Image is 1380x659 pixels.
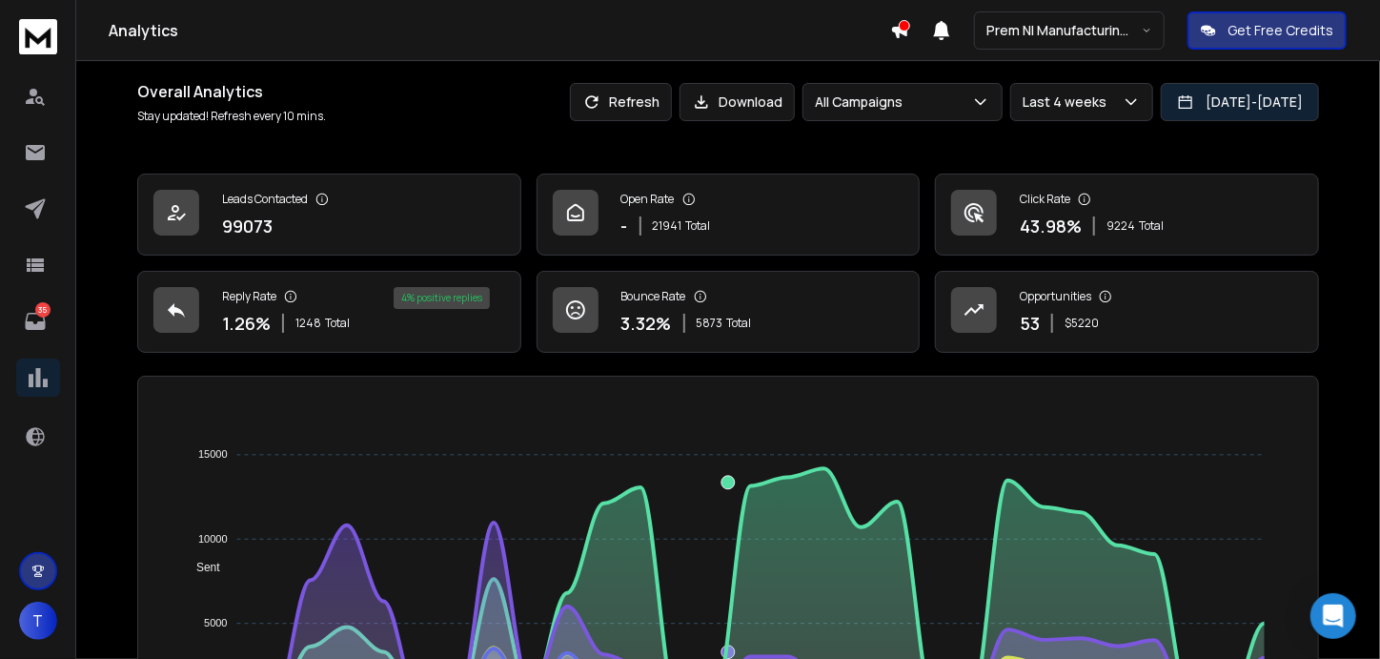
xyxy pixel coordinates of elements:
[19,602,57,640] button: T
[222,289,276,304] p: Reply Rate
[621,289,686,304] p: Bounce Rate
[137,80,326,103] h1: Overall Analytics
[1228,21,1333,40] p: Get Free Credits
[621,192,675,207] p: Open Rate
[16,302,54,340] a: 35
[394,287,490,309] div: 4 % positive replies
[570,83,672,121] button: Refresh
[222,192,308,207] p: Leads Contacted
[727,316,752,331] span: Total
[719,93,782,112] p: Download
[222,310,271,337] p: 1.26 %
[325,316,350,331] span: Total
[686,218,711,234] span: Total
[537,271,921,353] a: Bounce Rate3.32%5873Total
[137,174,521,256] a: Leads Contacted99073
[621,310,672,337] p: 3.32 %
[815,93,910,112] p: All Campaigns
[1065,316,1099,331] p: $ 5220
[621,213,628,239] p: -
[1020,289,1091,304] p: Opportunities
[653,218,682,234] span: 21941
[1020,192,1070,207] p: Click Rate
[537,174,921,256] a: Open Rate-21941Total
[137,271,521,353] a: Reply Rate1.26%1248Total4% positive replies
[295,316,321,331] span: 1248
[609,93,660,112] p: Refresh
[680,83,795,121] button: Download
[137,109,326,124] p: Stay updated! Refresh every 10 mins.
[1020,310,1040,337] p: 53
[935,174,1319,256] a: Click Rate43.98%9224Total
[935,271,1319,353] a: Opportunities53$5220
[697,316,723,331] span: 5873
[198,449,228,461] tspan: 15000
[109,19,890,42] h1: Analytics
[1310,593,1356,639] div: Open Intercom Messenger
[1161,83,1319,121] button: [DATE]-[DATE]
[222,213,273,239] p: 99073
[1023,93,1114,112] p: Last 4 weeks
[204,618,227,629] tspan: 5000
[182,561,220,574] span: Sent
[198,533,228,545] tspan: 10000
[19,19,57,54] img: logo
[35,302,51,318] p: 35
[986,21,1142,40] p: Prem NI Manufacturing & Sustainability 2025
[1106,218,1135,234] span: 9224
[1020,213,1082,239] p: 43.98 %
[1139,218,1164,234] span: Total
[1187,11,1347,50] button: Get Free Credits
